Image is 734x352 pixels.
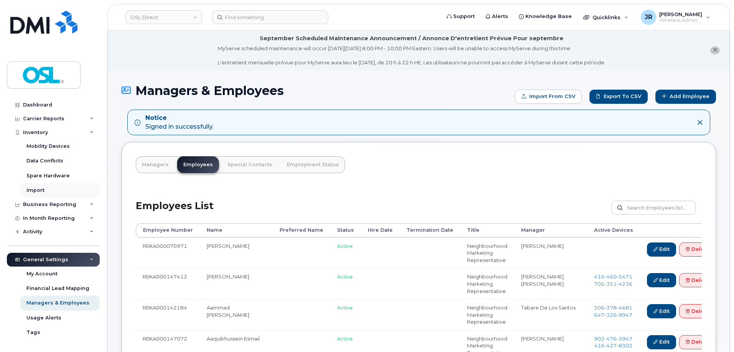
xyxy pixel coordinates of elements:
[460,237,514,269] td: Neighbourhood Marketing Representative
[594,305,632,311] span: 506
[122,84,511,97] h1: Managers & Employees
[136,237,200,269] td: REKA000070971
[617,336,632,342] span: 3947
[647,335,676,349] a: Edit
[594,281,632,287] a: 7053514236
[587,223,640,237] th: Active Devices
[200,268,273,299] td: [PERSON_NAME]
[604,305,617,311] span: 378
[679,273,716,287] a: Delete
[617,305,632,311] span: 4681
[604,312,617,318] span: 326
[136,201,214,223] h2: Employees List
[594,336,632,342] span: 902
[521,273,580,280] li: [PERSON_NAME]
[594,312,632,318] span: 647
[136,299,200,330] td: REKA000142184
[655,90,716,104] a: Add Employee
[647,242,676,257] a: Edit
[521,304,580,311] li: Tabare De Los Santos
[145,114,214,131] div: Signed in successfully.
[604,342,617,349] span: 427
[594,342,632,349] span: 416
[361,223,400,237] th: Hire Date
[136,268,200,299] td: REKA000147412
[200,299,273,330] td: Aammad [PERSON_NAME]
[594,281,632,287] span: 705
[710,46,720,54] button: close notification
[273,223,330,237] th: Preferred Name
[460,299,514,330] td: Neighbourhood Marketing Representative
[337,273,353,280] span: Active
[514,223,587,237] th: Manager
[594,273,632,280] span: 416
[521,242,580,250] li: [PERSON_NAME]
[460,223,514,237] th: Title
[647,304,676,318] a: Edit
[145,114,214,123] strong: Notice
[136,223,200,237] th: Employee Number
[521,280,580,288] li: [PERSON_NAME]
[604,273,617,280] span: 460
[594,342,632,349] a: 4164278302
[679,304,716,318] a: Delete
[177,156,219,173] a: Employees
[594,336,632,342] a: 9024763947
[260,34,563,43] div: September Scheduled Maintenance Announcement / Annonce D'entretient Prévue Pour septembre
[589,90,648,104] a: Export to CSV
[136,156,175,173] a: Managers
[460,268,514,299] td: Neighbourhood Marketing Representative
[330,223,361,237] th: Status
[604,281,617,287] span: 351
[594,305,632,311] a: 5063784681
[281,156,345,173] a: Employment Status
[337,336,353,342] span: Active
[594,273,632,280] a: 4164605471
[337,305,353,311] span: Active
[221,156,278,173] a: Special Contacts
[679,242,716,257] a: Delete
[521,335,580,342] li: [PERSON_NAME]
[647,273,676,287] a: Edit
[617,273,632,280] span: 5471
[604,336,617,342] span: 476
[515,90,582,104] form: Import from CSV
[200,237,273,269] td: [PERSON_NAME]
[679,335,716,349] a: Delete
[218,45,606,66] div: MyServe scheduled maintenance will occur [DATE][DATE] 8:00 PM - 10:00 PM Eastern. Users will be u...
[617,281,632,287] span: 4236
[594,312,632,318] a: 6473269947
[617,342,632,349] span: 8302
[200,223,273,237] th: Name
[400,223,460,237] th: Termination Date
[337,243,353,249] span: Active
[617,312,632,318] span: 9947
